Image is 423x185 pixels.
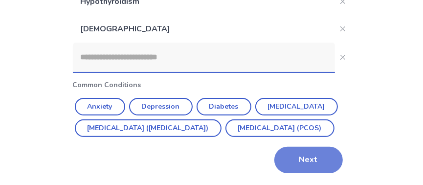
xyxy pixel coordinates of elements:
button: Diabetes [197,98,251,116]
p: [DEMOGRAPHIC_DATA] [73,15,335,43]
button: Next [274,147,343,173]
input: Close [73,43,335,72]
button: Depression [129,98,193,116]
button: Close [335,49,351,65]
button: [MEDICAL_DATA] (PCOS) [225,119,334,137]
button: [MEDICAL_DATA] ([MEDICAL_DATA]) [75,119,222,137]
button: Anxiety [75,98,125,116]
button: [MEDICAL_DATA] [255,98,338,116]
button: Close [335,21,351,37]
p: Common Conditions [73,80,351,90]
